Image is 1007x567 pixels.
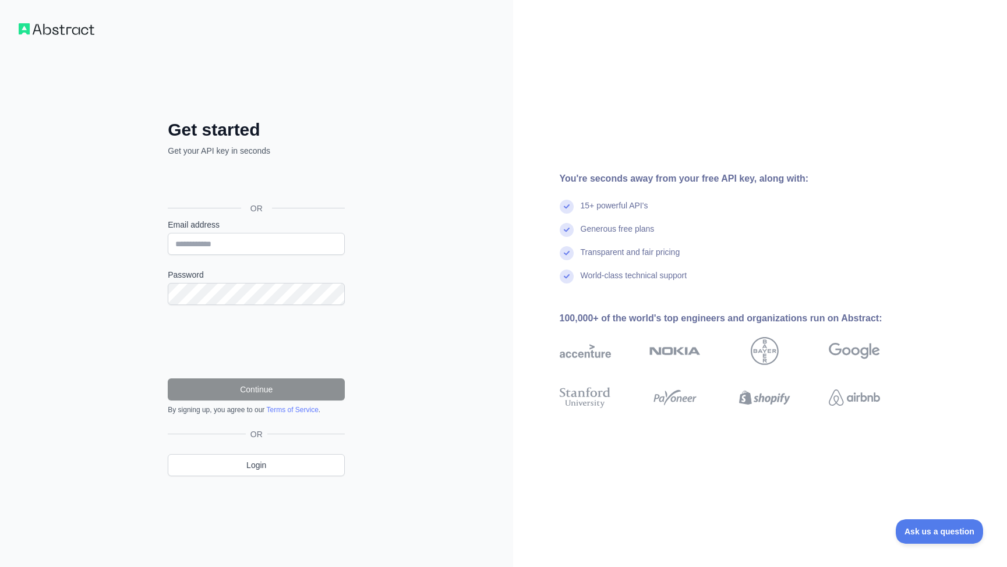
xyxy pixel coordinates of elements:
img: payoneer [649,385,701,410]
img: check mark [560,246,574,260]
div: By signing up, you agree to our . [168,405,345,414]
img: airbnb [829,385,880,410]
span: OR [241,203,272,214]
div: Transparent and fair pricing [581,246,680,270]
iframe: reCAPTCHA [168,319,345,364]
a: Login [168,454,345,476]
div: 100,000+ of the world's top engineers and organizations run on Abstract: [560,311,917,325]
img: Workflow [19,23,94,35]
h2: Get started [168,119,345,140]
span: OR [246,428,267,440]
button: Continue [168,378,345,401]
img: check mark [560,270,574,283]
label: Password [168,269,345,281]
div: 15+ powerful API's [581,200,648,223]
iframe: Sign in with Google Button [162,169,348,195]
img: check mark [560,223,574,237]
img: google [829,337,880,365]
img: nokia [649,337,701,365]
iframe: Toggle Customer Support [896,519,984,544]
div: You're seconds away from your free API key, along with: [560,172,917,186]
img: check mark [560,200,574,214]
label: Email address [168,219,345,231]
p: Get your API key in seconds [168,145,345,157]
img: stanford university [560,385,611,410]
div: Generous free plans [581,223,655,246]
img: bayer [751,337,779,365]
img: shopify [739,385,790,410]
a: Terms of Service [266,406,318,414]
img: accenture [560,337,611,365]
div: World-class technical support [581,270,687,293]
